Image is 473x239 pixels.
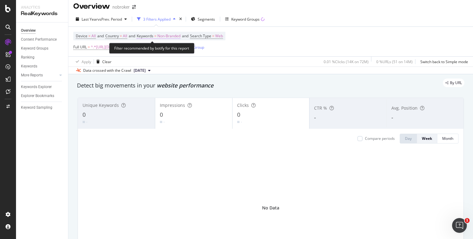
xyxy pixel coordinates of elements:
[120,33,122,38] span: =
[212,33,214,38] span: =
[422,136,432,141] div: Week
[190,33,211,38] span: Search Type
[178,16,183,22] div: times
[450,81,462,85] span: By URL
[21,72,43,79] div: More Reports
[83,68,131,73] div: Data crossed with the Crawl
[73,14,129,24] button: Last YearvsPrev. Period
[105,33,119,38] span: Country
[73,1,110,12] div: Overview
[91,32,96,40] span: All
[198,17,215,22] span: Segments
[21,54,34,61] div: Ranking
[21,27,36,34] div: Overview
[109,43,194,54] div: Filter recommended by botify for this report
[262,205,279,211] div: No Data
[123,32,127,40] span: All
[83,111,86,118] span: 0
[314,114,316,121] span: -
[160,111,163,118] span: 0
[420,59,468,64] div: Switch back to Simple mode
[160,102,185,108] span: Impressions
[21,45,64,52] a: Keyword Groups
[21,63,37,70] div: Keywords
[241,119,242,124] div: -
[400,134,417,144] button: Day
[82,59,91,64] div: Apply
[465,218,470,223] span: 1
[21,45,48,52] div: Keyword Groups
[237,102,249,108] span: Clicks
[76,33,87,38] span: Device
[97,33,104,38] span: and
[417,134,437,144] button: Week
[88,33,91,38] span: =
[129,33,135,38] span: and
[164,119,165,124] div: -
[82,17,98,22] span: Last Year
[437,134,459,144] button: Month
[21,72,58,79] a: More Reports
[157,32,180,40] span: Non-Branded
[91,43,135,51] span: ^.*[URL][DOMAIN_NAME]
[376,59,413,64] div: 0 % URLs ( 51 on 14M )
[21,54,64,61] a: Ranking
[21,36,57,43] div: Content Performance
[188,14,217,24] button: Segments
[21,63,64,70] a: Keywords
[223,14,267,24] button: Keyword Groups
[324,59,369,64] div: 0.01 % Clicks ( 14K on 72M )
[21,36,64,43] a: Content Performance
[21,93,64,99] a: Explorer Bookmarks
[132,5,136,9] div: arrow-right-arrow-left
[443,79,464,87] div: legacy label
[102,59,111,64] div: Clear
[98,17,122,22] span: vs Prev. Period
[237,111,240,118] span: 0
[83,121,85,123] img: Equal
[442,136,453,141] div: Month
[137,33,153,38] span: Keywords
[21,27,64,34] a: Overview
[452,218,467,233] iframe: Intercom live chat
[21,84,64,90] a: Keywords Explorer
[154,33,156,38] span: =
[83,102,119,108] span: Unique Keywords
[215,32,223,40] span: Web
[21,10,63,17] div: RealKeywords
[237,121,240,123] img: Equal
[94,57,111,67] button: Clear
[418,57,468,67] button: Switch back to Simple mode
[21,104,64,111] a: Keyword Sampling
[21,5,63,10] div: Analytics
[73,57,91,67] button: Apply
[131,67,153,74] button: [DATE]
[21,84,52,90] div: Keywords Explorer
[314,105,327,111] span: CTR %
[365,136,395,141] div: Compare periods
[134,68,146,73] span: 2025 Aug. 4th
[231,17,260,22] div: Keyword Groups
[391,114,393,121] span: -
[143,17,171,22] div: 3 Filters Applied
[160,121,162,123] img: Equal
[135,14,178,24] button: 3 Filters Applied
[73,44,87,50] span: Full URL
[112,4,130,10] div: nobroker
[86,119,87,124] div: -
[21,93,54,99] div: Explorer Bookmarks
[405,136,412,141] div: Day
[21,104,52,111] div: Keyword Sampling
[391,105,418,111] span: Avg. Position
[182,33,188,38] span: and
[88,44,90,50] span: =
